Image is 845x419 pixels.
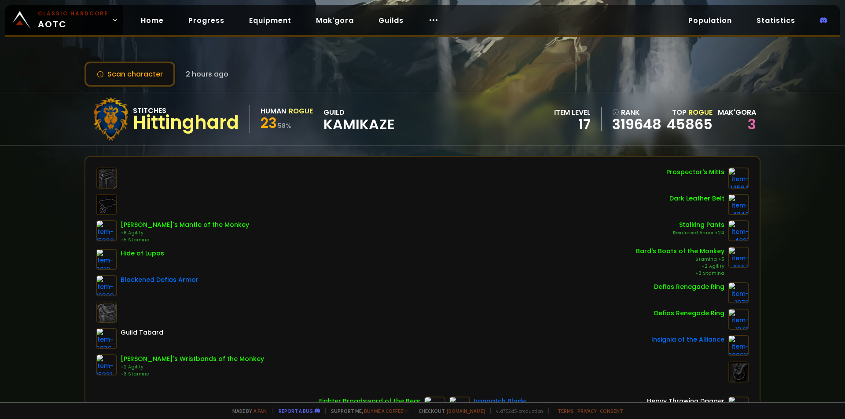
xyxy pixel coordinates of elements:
a: Guilds [371,11,411,29]
div: Stalking Pants [673,220,724,230]
div: Mak'gora [718,107,756,118]
a: 319648 [612,118,661,131]
div: +6 Agility [121,230,249,237]
div: Heavy Throwing Dagger [647,397,724,406]
span: Made by [227,408,267,414]
img: item-14564 [728,168,749,189]
div: +3 Stamina [121,371,264,378]
div: Ironpatch Blade [474,397,526,406]
span: Kamikaze [323,118,395,131]
a: Population [681,11,739,29]
div: Prospector's Mitts [666,168,724,177]
a: Statistics [749,11,802,29]
div: [PERSON_NAME]'s Mantle of the Monkey [121,220,249,230]
a: Equipment [242,11,298,29]
div: Dark Leather Belt [669,194,724,203]
a: Home [134,11,171,29]
img: item-209612 [728,335,749,356]
div: item level [554,107,591,118]
span: v. d752d5 - production [490,408,543,414]
img: item-4831 [728,220,749,241]
div: Blackened Defias Armor [121,275,198,284]
div: Bard's Boots of the Monkey [636,247,724,256]
div: Stitches [133,105,239,116]
div: +5 Stamina [121,237,249,244]
span: Support me, [325,408,408,414]
span: Rogue [688,107,713,117]
div: Top [667,107,713,118]
span: AOTC [38,10,108,31]
div: 3 [718,118,756,131]
img: item-15338 [96,220,117,241]
div: Insignia of the Alliance [651,335,724,344]
div: Fighter Broadsword of the Bear [319,397,421,406]
div: Reinforced Armor +24 [673,230,724,237]
div: Hittinghard [133,116,239,129]
a: Terms [558,408,574,414]
button: Scan character [84,62,175,87]
div: +2 Agility [636,263,724,270]
a: Privacy [577,408,596,414]
div: +2 Agility [121,364,264,371]
img: item-1076 [728,309,749,330]
small: 58 % [278,121,291,130]
div: Rogue [289,106,313,117]
a: [DOMAIN_NAME] [447,408,485,414]
a: a fan [253,408,267,414]
div: Defias Renegade Ring [654,282,724,291]
img: item-10399 [96,275,117,296]
img: item-15331 [96,354,117,375]
div: Defias Renegade Ring [654,309,724,318]
img: item-4249 [728,194,749,215]
div: Guild Tabard [121,328,163,337]
span: 2 hours ago [186,69,228,80]
a: Classic HardcoreAOTC [5,5,123,35]
a: Buy me a coffee [364,408,408,414]
img: item-3018 [96,249,117,270]
img: item-5976 [96,328,117,349]
img: item-6557 [728,247,749,268]
div: rank [612,107,661,118]
a: Progress [181,11,231,29]
a: Report a bug [279,408,313,414]
img: item-1076 [728,282,749,303]
a: 45865 [667,114,713,134]
a: Consent [600,408,623,414]
span: Checkout [413,408,485,414]
div: [PERSON_NAME]'s Wristbands of the Monkey [121,354,264,364]
div: guild [323,107,395,131]
div: +3 Stamina [636,270,724,277]
small: Classic Hardcore [38,10,108,18]
div: Human [261,106,286,117]
div: Hide of Lupos [121,249,164,258]
a: Mak'gora [309,11,361,29]
div: Stamina +5 [636,256,724,263]
span: 23 [261,113,277,133]
div: 17 [554,118,591,131]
